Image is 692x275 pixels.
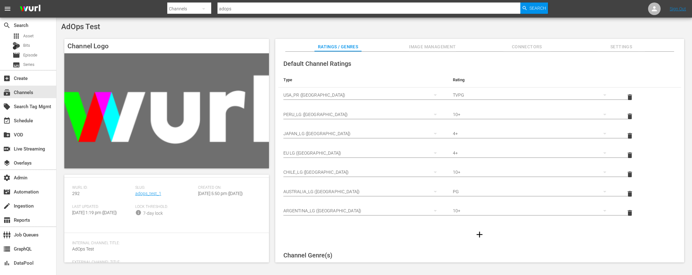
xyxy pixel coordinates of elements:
[453,163,612,181] div: 10+
[3,216,11,224] span: Reports
[283,183,443,200] div: AUSTRALIA_LG ([GEOGRAPHIC_DATA])
[283,163,443,181] div: CHILE_LG ([GEOGRAPHIC_DATA])
[278,72,681,223] table: simple table
[626,113,634,120] span: delete
[3,188,11,196] span: Automation
[3,22,11,29] span: Search
[453,183,612,200] div: PG
[61,22,100,31] span: AdOps Test
[409,43,456,51] span: Image Management
[529,3,546,14] span: Search
[503,43,550,51] span: Connectors
[283,144,443,162] div: EU LG ([GEOGRAPHIC_DATA])
[23,61,35,68] span: Series
[626,93,634,101] span: delete
[453,86,612,104] div: TVPG
[72,204,132,209] span: Last Updated:
[283,202,443,219] div: ARGENTINA_LG ([GEOGRAPHIC_DATA])
[453,144,612,162] div: 4+
[135,204,195,209] span: Lock Threshold:
[13,42,20,50] div: Bits
[520,3,548,14] button: Search
[448,72,617,87] th: Rating
[23,52,37,58] span: Episode
[72,210,117,215] span: [DATE] 1:19 pm ([DATE])
[3,245,11,253] span: GraphQL
[3,117,11,124] span: Schedule
[278,72,448,87] th: Type
[622,205,637,220] button: delete
[64,39,269,53] h4: Channel Logo
[670,6,686,11] a: Sign Out
[3,202,11,210] span: Ingestion
[23,42,30,49] span: Bits
[15,2,45,16] img: ans4CAIJ8jUAAAAAAAAAAAAAAAAAAAAAAAAgQb4GAAAAAAAAAAAAAAAAAAAAAAAAJMjXAAAAAAAAAAAAAAAAAAAAAAAAgAT5G...
[622,148,637,163] button: delete
[3,145,11,153] span: Live Streaming
[23,33,34,39] span: Asset
[283,86,443,104] div: USA_PR ([GEOGRAPHIC_DATA])
[143,210,163,217] div: 7-day lock
[622,128,637,143] button: delete
[198,185,258,190] span: Created On:
[72,191,80,196] span: 292
[622,109,637,124] button: delete
[314,43,362,51] span: Ratings / Genres
[622,167,637,182] button: delete
[622,90,637,105] button: delete
[626,209,634,217] span: delete
[3,89,11,96] span: Channels
[13,61,20,69] span: Series
[135,209,142,216] span: info
[283,125,443,142] div: JAPAN_LG ([GEOGRAPHIC_DATA])
[3,259,11,267] span: DataPool
[626,151,634,159] span: delete
[453,125,612,142] div: 4+
[64,53,269,168] img: AdOps Test
[453,202,612,219] div: 10+
[3,75,11,82] span: Create
[3,231,11,239] span: Job Queues
[622,186,637,201] button: delete
[453,106,612,123] div: 10+
[626,132,634,140] span: delete
[3,103,11,110] span: Search Tag Mgmt
[3,174,11,182] span: Admin
[4,5,11,13] span: menu
[198,191,243,196] span: [DATE] 5:50 pm ([DATE])
[135,185,195,190] span: Slug:
[283,60,351,67] span: Default Channel Ratings
[3,159,11,167] span: Overlays
[598,43,645,51] span: Settings
[13,51,20,59] span: Episode
[3,131,11,139] span: VOD
[135,191,161,196] a: adops_test_1
[13,32,20,40] span: Asset
[72,241,258,246] span: Internal Channel Title:
[72,246,94,251] span: AdOps Test
[626,171,634,178] span: delete
[283,106,443,123] div: PERU_LG ([GEOGRAPHIC_DATA])
[626,190,634,198] span: delete
[72,260,258,265] span: External Channel Title:
[283,251,332,259] span: Channel Genre(s)
[72,185,132,190] span: Wurl ID:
